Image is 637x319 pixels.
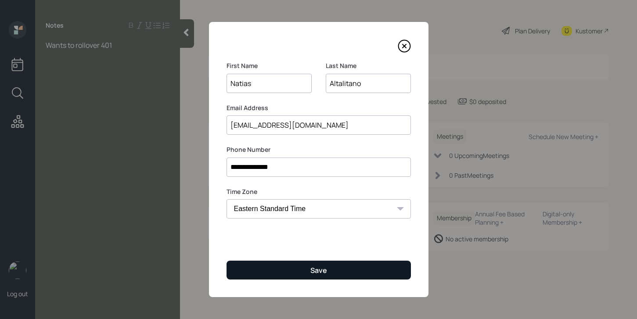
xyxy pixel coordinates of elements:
[227,61,312,70] label: First Name
[326,61,411,70] label: Last Name
[227,145,411,154] label: Phone Number
[310,265,327,275] div: Save
[227,261,411,280] button: Save
[227,187,411,196] label: Time Zone
[227,104,411,112] label: Email Address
